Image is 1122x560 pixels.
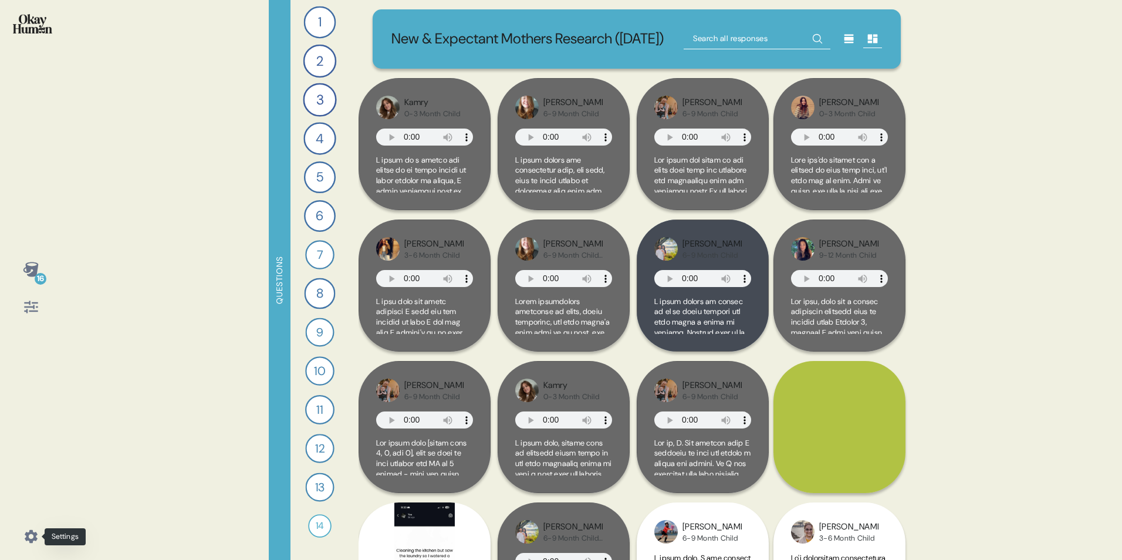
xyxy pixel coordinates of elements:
[819,379,878,392] div: [PERSON_NAME]
[819,521,878,534] div: [PERSON_NAME]
[404,251,464,260] div: 3-6 Month Child
[543,238,603,251] div: [PERSON_NAME]
[303,83,336,116] div: 3
[682,96,742,109] div: [PERSON_NAME]
[35,273,46,285] div: 16
[819,534,878,543] div: 3-6 Month Child
[515,96,539,119] img: profilepic_9664865833620011.jpg
[819,392,878,402] div: 3-6 Month Child
[684,28,830,49] input: Search all responses
[303,45,337,78] div: 2
[543,392,599,402] div: 0-3 Month Child
[543,521,603,534] div: [PERSON_NAME]
[682,238,742,251] div: [PERSON_NAME]
[404,109,460,119] div: 0-3 Month Child
[376,379,400,402] img: profilepic_9987001134730651.jpg
[45,528,86,545] div: Settings
[305,240,334,269] div: 7
[305,318,334,346] div: 9
[308,514,332,538] div: 14
[304,200,336,232] div: 6
[543,109,603,119] div: 6-9 Month Child
[543,96,603,109] div: [PERSON_NAME]
[13,14,52,33] img: okayhuman.3b1b6348.png
[682,379,742,392] div: [PERSON_NAME]
[404,96,460,109] div: Kamry
[305,473,334,501] div: 13
[404,238,464,251] div: [PERSON_NAME]
[682,534,742,543] div: 6-9 Month Child
[304,161,336,193] div: 5
[404,534,464,543] div: 6-9 Month Child
[819,96,878,109] div: [PERSON_NAME]
[376,520,400,544] img: profilepic_9987304958065071.jpg
[543,251,603,260] div: 6-9 Month Child [ABCDE]
[305,434,334,463] div: 12
[654,96,678,119] img: profilepic_9987001134730651.jpg
[819,109,878,119] div: 0-3 Month Child
[376,237,400,261] img: profilepic_24149749451352391.jpg
[515,379,539,402] img: profilepic_24302597019365276.jpg
[682,109,742,119] div: 6-9 Month Child
[543,379,599,392] div: Kamry
[654,379,678,402] img: profilepic_9987001134730651.jpg
[304,6,336,39] div: 1
[791,379,815,402] img: profilepic_24909742398613359.jpg
[819,238,878,251] div: [PERSON_NAME]
[305,356,334,386] div: 10
[404,379,464,392] div: [PERSON_NAME]
[791,96,815,119] img: profilepic_10050006148381865.jpg
[682,251,742,260] div: 6-9 Month Child
[654,520,678,544] img: profilepic_24161086583510998.jpg
[404,521,464,534] div: [PERSON_NAME]
[305,395,334,424] div: 11
[391,28,664,50] p: New & Expectant Mothers Research ([DATE])
[682,521,742,534] div: [PERSON_NAME]
[791,237,815,261] img: profilepic_23998246113203785.jpg
[376,96,400,119] img: profilepic_24302597019365276.jpg
[543,534,603,543] div: 6-9 Month Child [CBADE]
[791,520,815,544] img: profilepic_24467568902835622.jpg
[305,278,336,309] div: 8
[515,237,539,261] img: profilepic_9664865833620011.jpg
[404,392,464,402] div: 6-9 Month Child
[303,122,336,154] div: 4
[515,520,539,544] img: profilepic_24066498406338658.jpg
[682,392,742,402] div: 6-9 Month Child
[819,251,878,260] div: 9-12 Month Child
[654,237,678,261] img: profilepic_24066498406338658.jpg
